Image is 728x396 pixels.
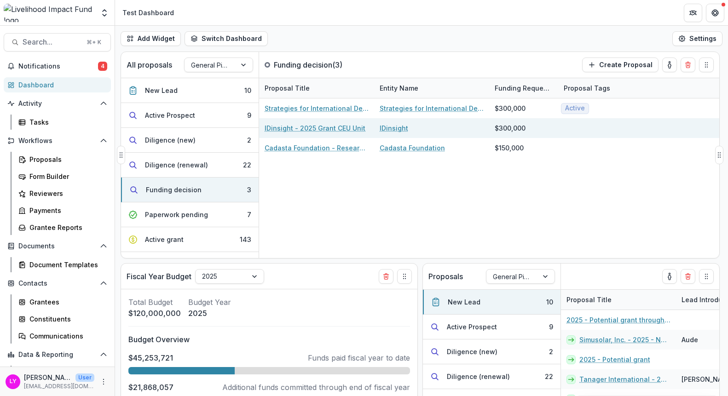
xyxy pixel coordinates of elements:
button: Drag [397,269,412,284]
nav: breadcrumb [119,6,178,19]
a: Cadasta Foundation - Research Project Land Ownership [GEOGRAPHIC_DATA] [265,143,369,153]
p: All proposals [127,59,172,70]
button: Open Documents [4,239,111,253]
button: Open entity switcher [98,4,111,22]
p: $21,868,057 [128,382,173,393]
p: Proposals [428,271,463,282]
div: Grantees [29,297,104,307]
span: Search... [23,38,81,46]
div: Form Builder [29,172,104,181]
button: Drag [117,146,125,164]
div: Proposal Title [259,78,374,98]
a: Constituents [15,311,111,327]
div: Funding decision [146,185,202,195]
button: Drag [715,146,723,164]
p: Funds paid fiscal year to date [308,352,410,363]
div: 22 [243,160,251,170]
div: Proposal Title [561,290,676,310]
div: $300,000 [495,123,526,133]
button: More [98,376,109,387]
span: Activity [18,100,96,108]
p: [PERSON_NAME] [24,373,72,382]
a: Reviewers [15,186,111,201]
div: Entity Name [374,78,489,98]
button: Search... [4,33,111,52]
div: Paperwork pending [145,210,208,219]
div: 2 [549,347,553,356]
button: toggle-assigned-to-me [662,57,677,72]
div: Proposal Tags [558,78,673,98]
p: Fiscal Year Budget [127,271,191,282]
p: [EMAIL_ADDRESS][DOMAIN_NAME] [24,382,94,390]
div: 22 [545,372,553,381]
a: Document Templates [15,257,111,272]
span: Notifications [18,63,98,70]
p: Budget Overview [128,334,410,345]
button: Active Prospect9 [423,315,560,339]
div: Entity Name [374,83,424,93]
button: Get Help [706,4,724,22]
a: 2025 - Potential grant through ChatGPT Agent [566,315,670,325]
p: User [75,373,94,382]
div: Diligence (new) [145,135,196,145]
button: Active Prospect9 [121,103,259,128]
button: Paperwork pending7 [121,202,259,227]
button: Delete card [681,57,695,72]
div: Payments [29,206,104,215]
div: Document Templates [29,260,104,270]
button: Open Data & Reporting [4,347,111,362]
div: 10 [546,297,553,307]
span: 4 [98,62,107,71]
div: 9 [549,322,553,332]
div: Test Dashboard [122,8,174,17]
div: Dashboard [18,80,104,90]
button: Drag [699,57,714,72]
div: Active grant [145,235,184,244]
div: $300,000 [495,103,526,113]
div: Tasks [29,117,104,127]
div: Proposals [29,155,104,164]
a: Payments [15,203,111,218]
a: Cadasta Foundation [380,143,445,153]
span: Aude [682,335,698,344]
a: Grantees [15,294,111,310]
div: Funding Requested [489,83,558,93]
div: 143 [240,235,251,244]
div: Diligence (renewal) [447,372,510,381]
div: Active Prospect [447,322,497,332]
p: Budget Year [188,297,231,308]
a: IDinsight - 2025 Grant CEU Unit [265,123,365,133]
div: Constituents [29,314,104,324]
span: Documents [18,242,96,250]
div: $150,000 [495,143,524,153]
span: Workflows [18,137,96,145]
p: $120,000,000 [128,308,181,319]
div: Proposal Title [561,295,617,304]
a: Tanager International - 2025 - New Lead [579,374,670,384]
button: New Lead10 [423,290,560,315]
button: Funding decision3 [121,178,259,202]
button: New Lead10 [121,78,259,103]
p: 2025 [188,308,231,319]
div: Reviewers [29,189,104,198]
div: Diligence (renewal) [145,160,208,170]
div: Proposal Title [259,83,315,93]
button: Notifications4 [4,59,111,74]
a: IDinsight [380,123,408,133]
div: New Lead [448,297,480,307]
button: Open Activity [4,96,111,111]
button: Partners [684,4,702,22]
span: Active [565,104,585,112]
div: 3 [247,185,251,195]
div: ⌘ + K [85,37,103,47]
div: Funding Requested [489,78,558,98]
button: Open Contacts [4,276,111,291]
button: Diligence (renewal)22 [121,153,259,178]
div: Lara Yellin [10,379,17,385]
a: Form Builder [15,169,111,184]
div: 7 [247,210,251,219]
a: Simusolar, Inc. - 2025 - New Lead [579,335,670,344]
a: Strategies for International Development [380,103,484,113]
